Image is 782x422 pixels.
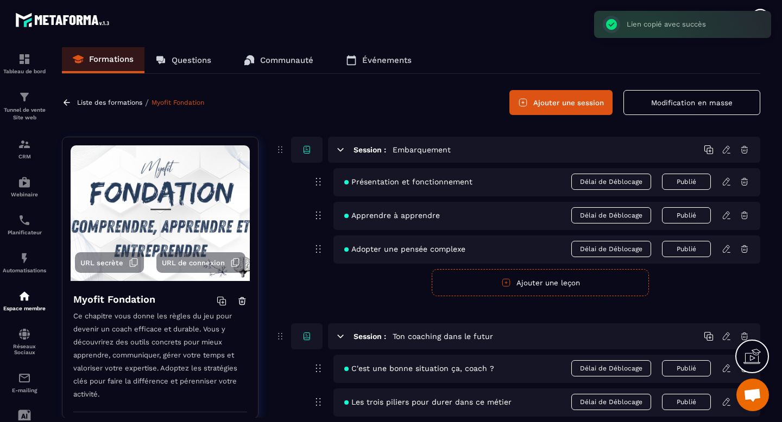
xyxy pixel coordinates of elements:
[662,360,711,376] button: Publié
[662,174,711,190] button: Publié
[3,363,46,401] a: emailemailE-mailing
[571,207,651,223] span: Délai de Déblocage
[662,394,711,410] button: Publié
[152,99,204,106] a: Myofit Fondation
[18,214,31,227] img: scheduler
[623,90,760,115] button: Modification en masse
[3,68,46,74] p: Tableau de bord
[3,267,46,273] p: Automatisations
[354,145,386,154] h6: Session :
[3,191,46,197] p: Webinaire
[156,252,245,273] button: URL de connexion
[18,372,31,385] img: email
[571,360,651,376] span: Délai de Déblocage
[18,53,31,66] img: formation
[3,229,46,235] p: Planificateur
[18,328,31,341] img: social-network
[344,398,512,406] span: Les trois piliers pour durer dans ce métier
[145,98,149,108] span: /
[571,241,651,257] span: Délai de Déblocage
[172,55,211,65] p: Questions
[3,106,46,122] p: Tunnel de vente Site web
[509,90,613,115] button: Ajouter une session
[354,332,386,341] h6: Session :
[62,47,144,73] a: Formations
[393,144,451,155] h5: Embarquement
[344,177,472,186] span: Présentation et fonctionnement
[18,252,31,265] img: automations
[662,207,711,223] button: Publié
[77,99,142,106] a: Liste des formations
[393,331,493,342] h5: Ton coaching dans le futur
[18,91,31,104] img: formation
[75,252,144,273] button: URL secrète
[3,319,46,363] a: social-networksocial-networkRéseaux Sociaux
[335,47,422,73] a: Événements
[344,364,494,373] span: C'est une bonne situation ça, coach ?
[3,168,46,206] a: automationsautomationsWebinaire
[18,290,31,303] img: automations
[71,145,250,281] img: background
[571,394,651,410] span: Délai de Déblocage
[18,176,31,189] img: automations
[80,259,123,267] span: URL secrète
[73,292,155,307] h4: Myofit Fondation
[233,47,324,73] a: Communauté
[18,138,31,151] img: formation
[3,305,46,311] p: Espace membre
[89,54,134,64] p: Formations
[15,10,113,30] img: logo
[3,206,46,244] a: schedulerschedulerPlanificateur
[3,282,46,319] a: automationsautomationsEspace membre
[3,130,46,168] a: formationformationCRM
[162,259,225,267] span: URL de connexion
[73,310,247,412] p: Ce chapitre vous donne les règles du jeu pour devenir un coach efficace et durable. Vous y découv...
[3,44,46,82] a: formationformationTableau de bord
[3,343,46,355] p: Réseaux Sociaux
[736,379,769,411] div: Ouvrir le chat
[260,55,313,65] p: Communauté
[3,244,46,282] a: automationsautomationsAutomatisations
[144,47,222,73] a: Questions
[3,154,46,159] p: CRM
[362,55,412,65] p: Événements
[344,211,440,220] span: Apprendre à apprendre
[432,269,649,296] button: Ajouter une leçon
[344,245,465,253] span: Adopter une pensée complexe
[662,241,711,257] button: Publié
[3,387,46,393] p: E-mailing
[571,174,651,190] span: Délai de Déblocage
[3,82,46,130] a: formationformationTunnel de vente Site web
